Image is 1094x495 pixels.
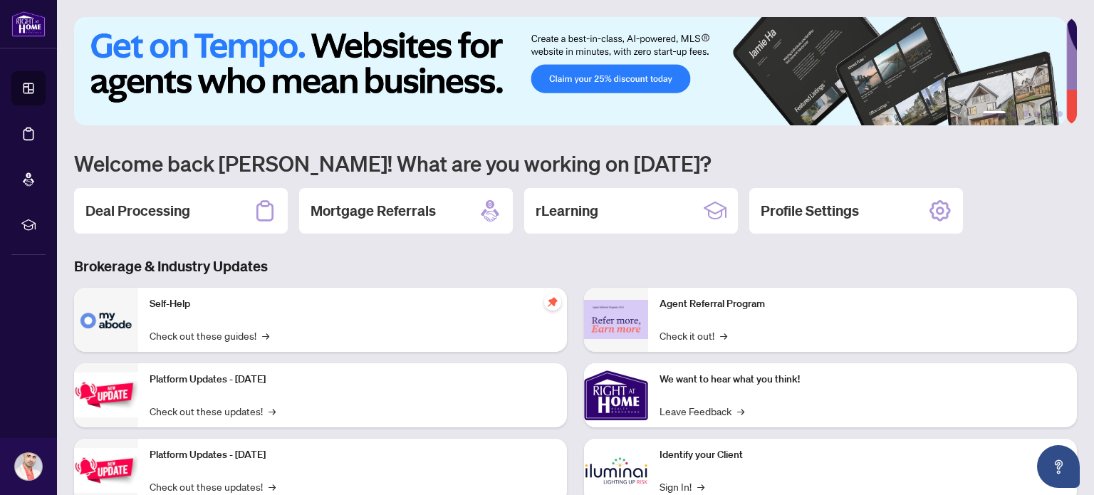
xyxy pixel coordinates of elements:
[262,328,269,343] span: →
[660,328,727,343] a: Check it out!→
[150,372,556,387] p: Platform Updates - [DATE]
[1057,111,1063,117] button: 6
[660,403,744,419] a: Leave Feedback→
[269,479,276,494] span: →
[74,288,138,352] img: Self-Help
[85,201,190,221] h2: Deal Processing
[11,11,46,37] img: logo
[15,453,42,480] img: Profile Icon
[150,328,269,343] a: Check out these guides!→
[1034,111,1040,117] button: 4
[983,111,1006,117] button: 1
[584,363,648,427] img: We want to hear what you think!
[269,403,276,419] span: →
[697,479,704,494] span: →
[1011,111,1017,117] button: 2
[150,403,276,419] a: Check out these updates!→
[74,150,1077,177] h1: Welcome back [PERSON_NAME]! What are you working on [DATE]?
[660,296,1066,312] p: Agent Referral Program
[660,372,1066,387] p: We want to hear what you think!
[737,403,744,419] span: →
[74,448,138,493] img: Platform Updates - July 8, 2025
[720,328,727,343] span: →
[1023,111,1028,117] button: 3
[761,201,859,221] h2: Profile Settings
[74,256,1077,276] h3: Brokerage & Industry Updates
[544,293,561,311] span: pushpin
[584,300,648,339] img: Agent Referral Program
[150,447,556,463] p: Platform Updates - [DATE]
[150,479,276,494] a: Check out these updates!→
[74,372,138,417] img: Platform Updates - July 21, 2025
[150,296,556,312] p: Self-Help
[1037,445,1080,488] button: Open asap
[536,201,598,221] h2: rLearning
[1046,111,1051,117] button: 5
[74,17,1066,125] img: Slide 0
[311,201,436,221] h2: Mortgage Referrals
[660,479,704,494] a: Sign In!→
[660,447,1066,463] p: Identify your Client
